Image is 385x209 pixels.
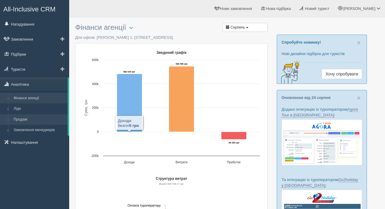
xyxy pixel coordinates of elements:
[128,204,161,207] text: Оплата туроператору
[75,35,268,40] p: Для офісів: [PERSON_NAME] 1; [STREET_ADDRESS]
[227,161,241,164] text: Прибуток
[92,58,99,62] text: 600k
[156,51,187,55] text: Зведений графік
[357,95,361,101] button: Close
[92,106,99,109] text: 200k
[91,154,99,158] text: -200k
[11,93,68,104] a: Фінанси агенції
[282,177,362,188] p: Та інтеграцію із туроператором :
[228,142,239,144] tspan: -64 353 грн
[266,6,291,11] span: Нова підбірка
[11,114,68,125] a: Продажі
[176,161,188,164] text: Витрати
[84,100,88,116] text: Сума, грн
[156,177,187,181] text: Структура витрат
[277,60,301,84] img: creative-idea-2907357.png
[0,0,69,17] a: All-Inclusive CRM
[230,25,245,29] span: Серпень
[176,63,187,65] tspan: 546 769 грн
[220,6,252,11] span: Нове замовлення
[11,103,68,114] a: Ліди
[97,130,99,134] text: 0
[75,23,268,32] h3: Фінанси агенції
[322,69,362,79] a: Хочу спробувати
[282,106,362,118] p: Додано інтеграцію із туроператором :
[124,161,135,164] text: Доходи
[343,6,375,11] span: [PERSON_NAME]
[80,48,263,168] svg: Зведений графік
[159,183,183,185] text: Всього 546 769,17 грн
[282,107,358,118] a: Agora Tour в [GEOGRAPHIC_DATA]
[357,94,361,101] span: ×
[282,39,362,45] p: Спробуйте новинку!
[223,23,268,32] button: Серпень
[123,71,135,73] tspan: 482 416 грн
[11,125,68,136] a: Замовлення менеджерів
[305,6,329,11] span: Новий турист
[3,5,56,13] span: All-Inclusive CRM
[357,39,361,46] span: ×
[282,95,331,100] a: Оновлення від 24 серпня
[357,39,361,46] button: Close
[282,51,362,57] p: Нові дизайни підбірок для туристів
[282,119,362,165] img: agora-tour-%D0%B7%D0%B0%D1%8F%D0%B2%D0%BA%D0%B8-%D1%81%D1%80%D0%BC-%D0%B4%D0%BB%D1%8F-%D1%82%D1%8...
[92,82,99,86] text: 400k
